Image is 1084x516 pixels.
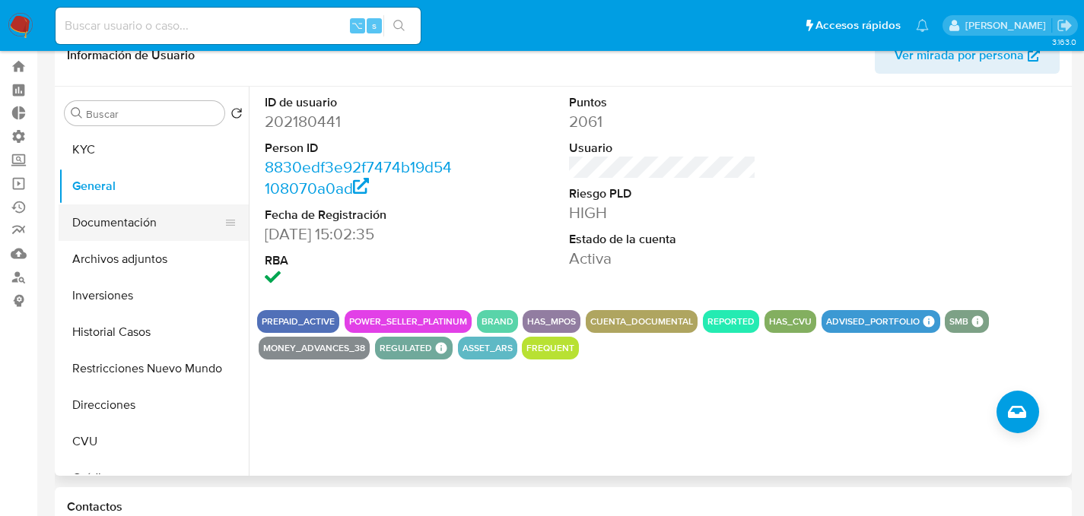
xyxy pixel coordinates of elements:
dt: Fecha de Registración [265,207,453,223]
a: 8830edf3e92f7474b19d54108070a0ad [265,156,452,199]
dt: Puntos [569,94,757,111]
dt: Person ID [265,140,453,157]
button: Buscar [71,107,83,119]
input: Buscar usuario o caso... [56,16,421,36]
button: General [59,168,249,204]
dt: Estado de la cuenta [569,231,757,248]
button: Documentación [59,204,237,241]
button: Ver mirada por persona [875,37,1060,74]
button: Archivos adjuntos [59,241,249,277]
input: Buscar [86,107,218,121]
span: s [372,18,377,33]
button: Historial Casos [59,314,249,350]
button: Volver al orden por defecto [230,107,243,124]
a: Salir [1057,17,1073,33]
dt: Usuario [569,140,757,157]
span: Accesos rápidos [815,17,901,33]
dd: 2061 [569,111,757,132]
button: KYC [59,131,249,168]
button: Direcciones [59,387,249,423]
span: Ver mirada por persona [895,37,1024,74]
span: ⌥ [351,18,363,33]
dd: 202180441 [265,111,453,132]
dt: RBA [265,252,453,269]
button: search-icon [383,15,415,36]
dt: Riesgo PLD [569,185,757,202]
a: Notificaciones [916,19,929,32]
dd: [DATE] 15:02:35 [265,223,453,245]
dd: HIGH [569,202,757,223]
p: facundo.marin@mercadolibre.com [965,18,1051,33]
button: CVU [59,423,249,460]
dd: Activa [569,248,757,269]
dt: ID de usuario [265,94,453,111]
span: 3.163.0 [1052,36,1076,48]
button: Restricciones Nuevo Mundo [59,350,249,387]
h1: Contactos [67,499,1060,514]
h1: Información de Usuario [67,48,195,63]
button: Inversiones [59,277,249,314]
button: Créditos [59,460,249,496]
